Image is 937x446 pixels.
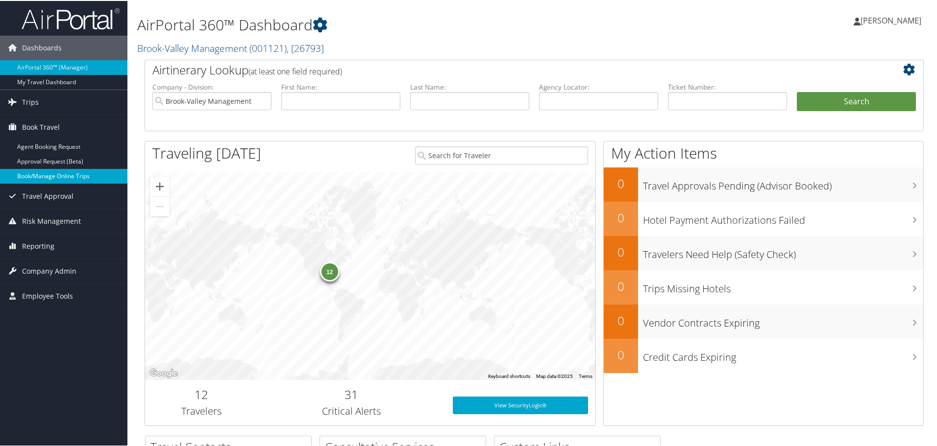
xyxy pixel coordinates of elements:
[643,242,923,260] h3: Travelers Need Help (Safety Check)
[148,366,180,379] a: Open this area in Google Maps (opens a new window)
[22,258,76,282] span: Company Admin
[265,385,438,402] h2: 31
[22,114,60,139] span: Book Travel
[148,366,180,379] img: Google
[152,81,271,91] label: Company - Division:
[604,346,638,362] h2: 0
[22,208,81,233] span: Risk Management
[281,81,400,91] label: First Name:
[137,41,324,54] a: Brook-Valley Management
[22,183,74,208] span: Travel Approval
[22,233,54,258] span: Reporting
[797,91,916,111] button: Search
[453,396,588,413] a: View SecurityLogic®
[604,243,638,259] h2: 0
[604,277,638,294] h2: 0
[861,14,921,25] span: [PERSON_NAME]
[643,345,923,363] h3: Credit Cards Expiring
[320,261,339,281] div: 12
[643,310,923,329] h3: Vendor Contracts Expiring
[152,142,261,163] h1: Traveling [DATE]
[604,174,638,191] h2: 0
[22,89,39,114] span: Trips
[410,81,529,91] label: Last Name:
[604,269,923,304] a: 0Trips Missing Hotels
[604,338,923,372] a: 0Credit Cards Expiring
[22,35,62,59] span: Dashboards
[854,5,931,34] a: [PERSON_NAME]
[643,173,923,192] h3: Travel Approvals Pending (Advisor Booked)
[604,142,923,163] h1: My Action Items
[137,14,666,34] h1: AirPortal 360™ Dashboard
[579,373,592,378] a: Terms (opens in new tab)
[152,385,250,402] h2: 12
[152,403,250,417] h3: Travelers
[604,311,638,328] h2: 0
[604,235,923,269] a: 0Travelers Need Help (Safety Check)
[604,166,923,201] a: 0Travel Approvals Pending (Advisor Booked)
[604,209,638,225] h2: 0
[22,6,120,29] img: airportal-logo.png
[539,81,658,91] label: Agency Locator:
[415,145,588,164] input: Search for Traveler
[249,41,287,54] span: ( 001121 )
[488,372,530,379] button: Keyboard shortcuts
[150,196,170,215] button: Zoom out
[265,403,438,417] h3: Critical Alerts
[248,65,342,76] span: (at least one field required)
[22,283,73,307] span: Employee Tools
[604,304,923,338] a: 0Vendor Contracts Expiring
[287,41,324,54] span: , [ 26793 ]
[150,176,170,195] button: Zoom in
[643,276,923,295] h3: Trips Missing Hotels
[643,208,923,226] h3: Hotel Payment Authorizations Failed
[668,81,787,91] label: Ticket Number:
[604,201,923,235] a: 0Hotel Payment Authorizations Failed
[536,373,573,378] span: Map data ©2025
[152,61,851,77] h2: Airtinerary Lookup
